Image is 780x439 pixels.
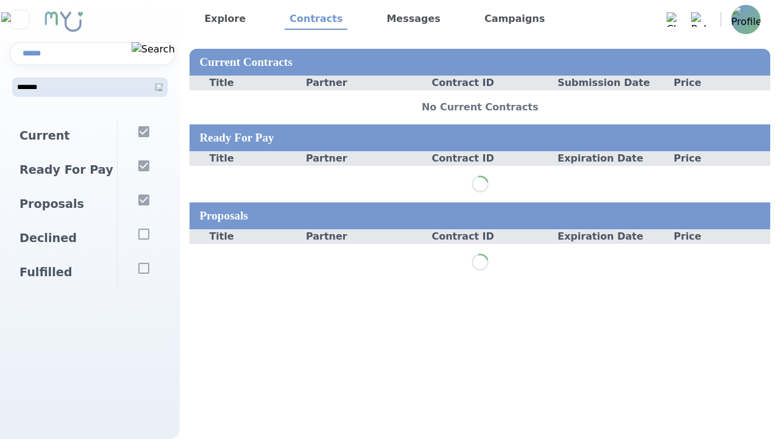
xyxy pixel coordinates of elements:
[654,229,770,244] div: Price
[381,9,445,30] a: Messages
[306,151,422,166] div: Partner
[422,151,538,166] div: Contract ID
[538,229,654,244] div: Expiration Date
[190,151,306,166] div: Title
[422,76,538,90] div: Contract ID
[667,12,681,27] img: Chat
[10,221,117,255] div: Declined
[422,229,538,244] div: Contract ID
[190,202,770,229] div: Proposals
[190,124,770,151] div: Ready For Pay
[654,151,770,166] div: Price
[190,49,770,76] div: Current Contracts
[654,76,770,90] div: Price
[306,229,422,244] div: Partner
[1,12,37,27] img: Close sidebar
[10,119,117,153] div: Current
[306,76,422,90] div: Partner
[199,9,250,30] a: Explore
[10,153,117,187] div: Ready For Pay
[190,76,306,90] div: Title
[480,9,550,30] a: Campaigns
[731,5,760,34] img: Profile
[10,187,117,221] div: Proposals
[538,76,654,90] div: Submission Date
[285,9,347,30] a: Contracts
[691,12,706,27] img: Bell
[190,90,770,124] div: No Current Contracts
[190,229,306,244] div: Title
[538,151,654,166] div: Expiration Date
[10,255,117,290] div: Fulfilled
